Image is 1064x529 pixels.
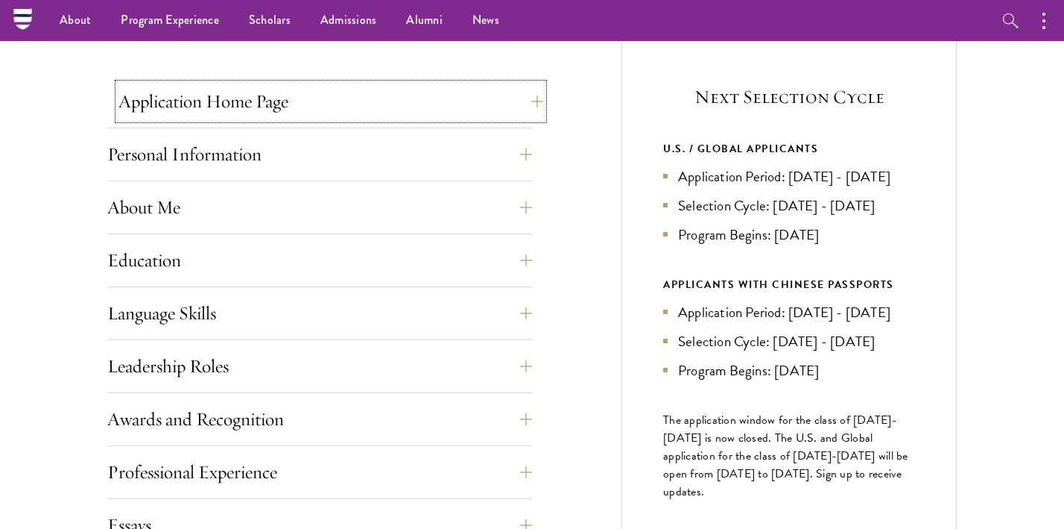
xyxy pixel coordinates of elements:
[107,348,532,384] button: Leadership Roles
[107,242,532,278] button: Education
[663,84,915,110] h5: Next Selection Cycle
[663,224,915,245] li: Program Begins: [DATE]
[663,195,915,216] li: Selection Cycle: [DATE] - [DATE]
[663,166,915,187] li: Application Period: [DATE] - [DATE]
[663,140,915,158] div: U.S. / GLOBAL APPLICANTS
[663,301,915,323] li: Application Period: [DATE] - [DATE]
[107,190,532,225] button: About Me
[663,331,915,352] li: Selection Cycle: [DATE] - [DATE]
[107,137,532,172] button: Personal Information
[663,275,915,294] div: APPLICANTS WITH CHINESE PASSPORTS
[107,295,532,331] button: Language Skills
[107,401,532,437] button: Awards and Recognition
[107,454,532,490] button: Professional Experience
[118,84,543,119] button: Application Home Page
[663,411,908,501] span: The application window for the class of [DATE]-[DATE] is now closed. The U.S. and Global applicat...
[663,360,915,381] li: Program Begins: [DATE]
